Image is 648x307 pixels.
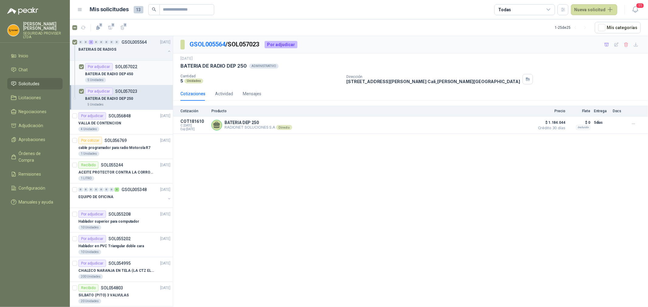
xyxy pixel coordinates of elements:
div: 200 Unidades [78,274,103,279]
div: Todas [498,6,511,13]
p: [DATE] [160,261,170,266]
div: 0 [84,187,88,192]
p: Dirección [346,75,520,79]
span: Chat [19,66,28,73]
p: GSOL005348 [122,187,147,192]
button: 2 [93,23,103,32]
a: 0 0 2 0 0 0 0 0 GSOL005564[DATE] BATERIAS DE RADIOS [78,39,172,58]
p: [DATE] [160,138,170,143]
div: 10 Unidades [78,250,101,255]
p: Cotización [180,109,208,113]
div: ADMINISTRATIVO [249,64,279,69]
p: SOL057023 [115,89,137,93]
span: search [152,7,156,12]
div: Por adjudicar [85,88,113,95]
p: SOL056848 [108,114,131,118]
span: 2 [123,22,127,27]
span: Inicio [19,52,29,59]
p: COT181610 [180,119,208,124]
div: 3 [115,187,119,192]
span: Manuales y ayuda [19,199,53,205]
p: SOL054995 [108,261,131,265]
a: Por adjudicarSOL056848[DATE] VALLA DE CONTENCION4 Unidades [70,110,173,134]
p: 5 días [594,119,609,126]
span: 2 [99,22,103,27]
span: Crédito 30 días [535,126,565,130]
a: Negociaciones [7,106,63,117]
div: 0 [104,40,109,44]
p: SOL055244 [101,163,123,167]
a: Por adjudicarSOL057022BATERIA DE RADIO DEP 4505 Unidades [70,61,173,85]
p: Precio [535,109,565,113]
span: Adjudicación [19,122,43,129]
a: Por adjudicarSOL057023BATERIA DE RADIO DEP 2505 Unidades [70,85,173,110]
p: BATERIAS DE RADIOS [78,47,116,52]
p: CHALECO NARANJA EN TELA (LA CTZ ELEGIDA DEBE ENVIAR MUESTRA) [78,268,154,274]
div: Incluido [576,125,590,130]
div: Cotizaciones [180,90,205,97]
img: Company Logo [8,25,19,36]
p: Docs [613,109,625,113]
a: Licitaciones [7,92,63,103]
p: SOL056769 [105,138,127,143]
p: 5 [180,78,183,83]
div: Actividad [215,90,233,97]
img: Logo peakr [7,7,38,15]
div: 1 LITRO [78,176,94,181]
a: RecibidoSOL054803[DATE] SILBATO (PITO) 3 VALVULAS20 Unidades [70,282,173,306]
a: Por adjudicarSOL055208[DATE] Hablador superior para computador10 Unidades [70,208,173,233]
div: 0 [109,40,114,44]
div: 1 - 25 de 25 [555,23,590,32]
div: Por adjudicar [85,63,113,70]
p: SEGURIDAD PROVISER LTDA [23,32,63,39]
p: [STREET_ADDRESS][PERSON_NAME] Cali , [PERSON_NAME][GEOGRAPHIC_DATA] [346,79,520,84]
a: Manuales y ayuda [7,196,63,208]
span: Configuración [19,185,46,191]
p: BATERIA DE RADIO DEP 250 [180,63,247,69]
div: Directo [276,125,292,130]
p: SILBATO (PITO) 3 VALVULAS [78,292,129,298]
div: 0 [94,40,98,44]
div: 5 Unidades [85,102,106,107]
div: Recibido [78,161,98,169]
p: Producto [211,109,531,113]
div: Unidades [184,79,203,83]
a: Por adjudicarSOL054995[DATE] CHALECO NARANJA EN TELA (LA CTZ ELEGIDA DEBE ENVIAR MUESTRA)200 Unid... [70,257,173,282]
span: Órdenes de Compra [19,150,57,164]
div: 1 Unidades [78,151,99,156]
div: 0 [104,187,109,192]
p: RADIONET SOLUCIONES S.A [225,125,292,130]
p: [DATE] [180,56,193,62]
div: 0 [109,187,114,192]
span: 13 [134,6,143,13]
span: Remisiones [19,171,41,177]
button: Nueva solicitud [571,4,617,15]
a: Por cotizarSOL056769[DATE] cable programador para radio Motorola R71 Unidades [70,134,173,159]
p: EQUIPO DE OFICINA [78,194,113,200]
p: ACEITE PROTECTOR CONTRA LA CORROSION - PARA LIMPIEZA DE ARMAMENTO [78,170,154,175]
p: [DATE] [160,236,170,242]
div: Por cotizar [78,137,102,144]
p: GSOL005564 [122,40,147,44]
div: Mensajes [243,90,261,97]
div: 4 Unidades [78,127,99,132]
span: Licitaciones [19,94,41,101]
p: Hablador en PVC Triangular doble cara [78,243,144,249]
a: Por adjudicarSOL055202[DATE] Hablador en PVC Triangular doble cara10 Unidades [70,233,173,257]
div: 0 [78,40,83,44]
span: Exp: [DATE] [180,127,208,131]
a: Chat [7,64,63,76]
p: SOL054803 [101,286,123,290]
p: Flete [569,109,590,113]
div: 0 [99,40,104,44]
span: $ 1.184.044 [535,119,565,126]
div: 0 [78,187,83,192]
p: [PERSON_NAME] [PERSON_NAME] [23,22,63,30]
a: Configuración [7,182,63,194]
p: SOL055202 [108,237,131,241]
span: C: [DATE] [180,124,208,127]
p: Cantidad [180,74,341,78]
p: VALLA DE CONTENCION [78,120,121,126]
a: Aprobaciones [7,134,63,145]
div: 0 [115,40,119,44]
